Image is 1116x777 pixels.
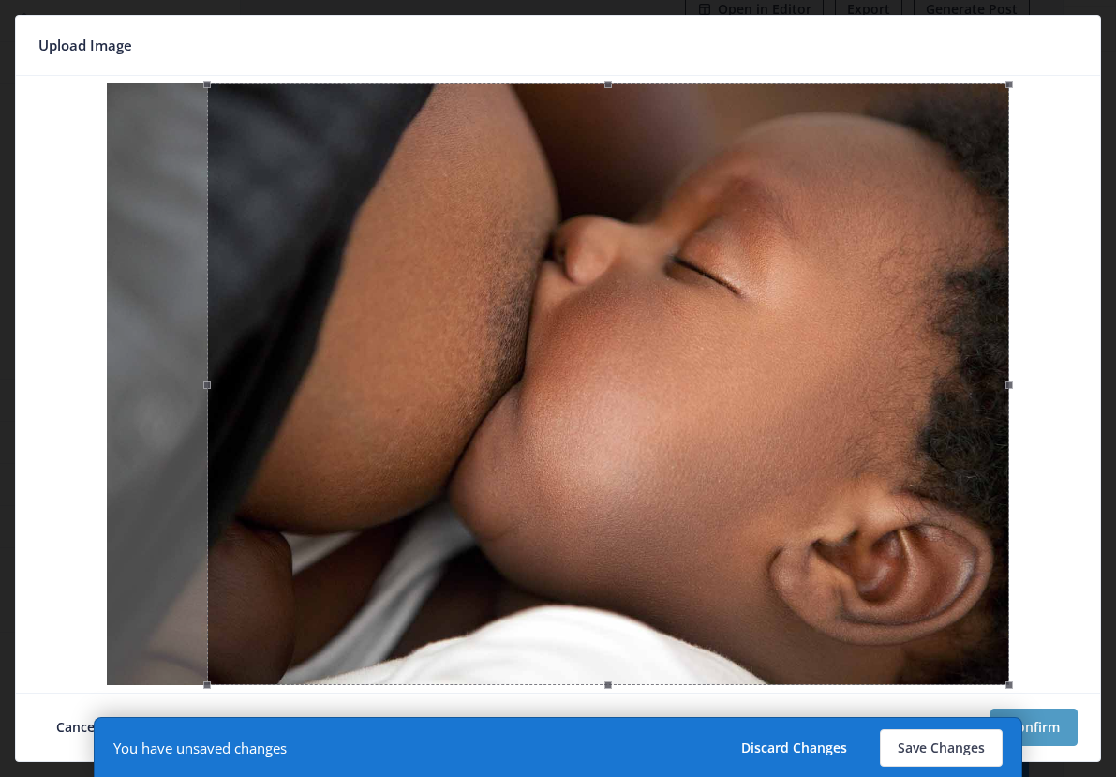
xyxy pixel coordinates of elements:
[38,709,116,746] button: Cancel
[990,709,1078,746] button: Confirm
[107,83,1009,685] img: 2Q==
[38,31,132,60] span: Upload Image
[880,729,1003,767] button: Save Changes
[723,729,865,767] button: Discard Changes
[113,739,287,757] div: You have unsaved changes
